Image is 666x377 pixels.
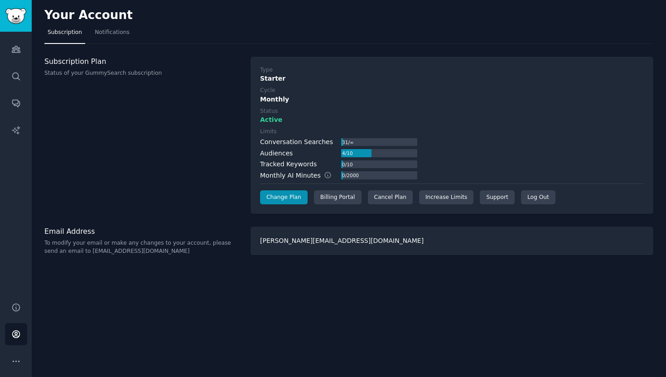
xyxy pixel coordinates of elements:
[48,29,82,37] span: Subscription
[44,69,241,77] p: Status of your GummySearch subscription
[95,29,130,37] span: Notifications
[5,8,26,24] img: GummySearch logo
[251,227,653,255] div: [PERSON_NAME][EMAIL_ADDRESS][DOMAIN_NAME]
[260,137,333,147] div: Conversation Searches
[44,227,241,236] h3: Email Address
[341,160,353,169] div: 0 / 10
[260,66,273,74] div: Type
[521,190,555,205] div: Log Out
[260,74,644,83] div: Starter
[44,57,241,66] h3: Subscription Plan
[480,190,514,205] a: Support
[314,190,362,205] div: Billing Portal
[419,190,474,205] a: Increase Limits
[260,95,644,104] div: Monthly
[260,115,282,125] span: Active
[341,138,354,146] div: 31 / ∞
[341,171,359,179] div: 0 / 2000
[260,128,277,136] div: Limits
[260,149,293,158] div: Audiences
[44,25,85,44] a: Subscription
[260,190,308,205] a: Change Plan
[260,107,278,116] div: Status
[44,239,241,255] p: To modify your email or make any changes to your account, please send an email to [EMAIL_ADDRESS]...
[368,190,413,205] div: Cancel Plan
[260,171,341,180] div: Monthly AI Minutes
[44,8,133,23] h2: Your Account
[260,87,275,95] div: Cycle
[260,159,317,169] div: Tracked Keywords
[92,25,133,44] a: Notifications
[341,149,353,157] div: 4 / 10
